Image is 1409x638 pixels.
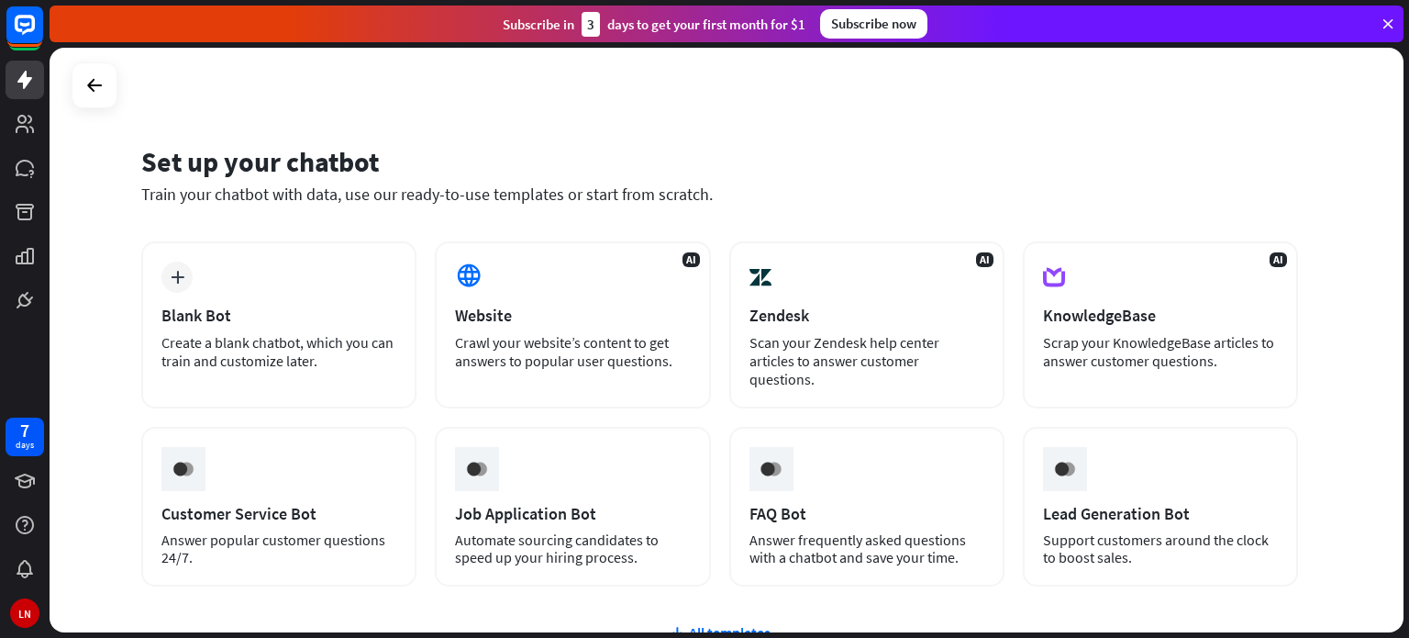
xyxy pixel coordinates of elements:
[10,599,39,628] div: LN
[20,422,29,439] div: 7
[820,9,927,39] div: Subscribe now
[16,439,34,452] div: days
[6,418,44,456] a: 7 days
[582,12,600,37] div: 3
[503,12,805,37] div: Subscribe in days to get your first month for $1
